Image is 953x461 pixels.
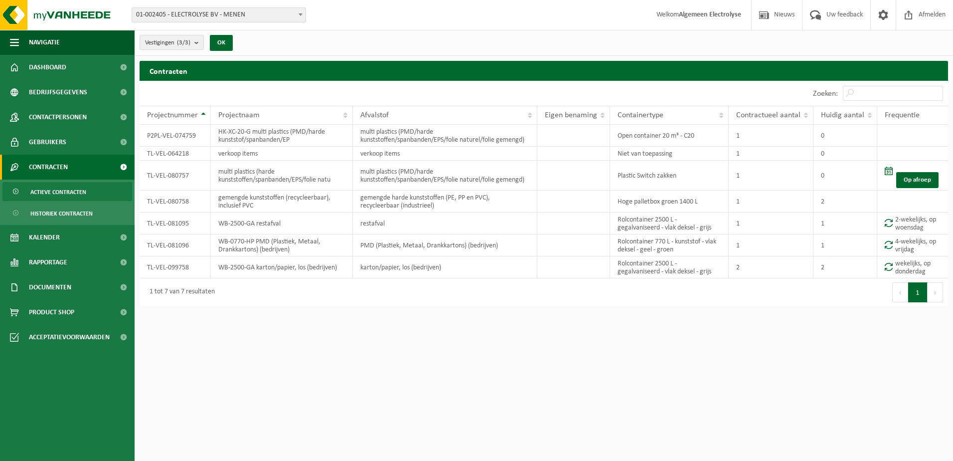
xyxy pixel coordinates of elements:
h2: Contracten [140,61,948,80]
td: Niet van toepassing [610,147,729,161]
span: Eigen benaming [545,111,597,119]
td: 0 [813,147,877,161]
count: (3/3) [177,39,190,46]
span: Dashboard [29,55,66,80]
span: Actieve contracten [30,183,86,202]
td: 1 [729,213,813,234]
td: 0 [813,125,877,147]
td: Rolcontainer 2500 L - gegalvaniseerd - vlak deksel - grijs [610,213,729,234]
td: TL-VEL-081095 [140,213,211,234]
td: 2-wekelijks, op woensdag [877,213,948,234]
td: WB-2500-GA karton/papier, los (bedrijven) [211,256,353,278]
button: OK [210,35,233,51]
a: Actieve contracten [2,182,132,201]
td: 1 [729,234,813,256]
td: 1 [729,191,813,213]
td: 1 [729,147,813,161]
td: Rolcontainer 770 L - kunststof - vlak deksel - geel - groen [610,234,729,256]
a: Historiek contracten [2,204,132,223]
td: verkoop items [211,147,353,161]
span: Contractueel aantal [736,111,800,119]
td: WB-0770-HP PMD (Plastiek, Metaal, Drankkartons) (bedrijven) [211,234,353,256]
td: Plastic Switch zakken [610,161,729,191]
td: TL-VEL-081096 [140,234,211,256]
td: gemengde harde kunststoffen (PE, PP en PVC), recycleerbaar (industrieel) [353,191,537,213]
span: Contracten [29,155,68,180]
a: Op afroep [896,172,939,188]
span: Documenten [29,275,71,300]
td: PMD (Plastiek, Metaal, Drankkartons) (bedrijven) [353,234,537,256]
strong: Algemeen Electrolyse [679,11,741,18]
td: Rolcontainer 2500 L - gegalvaniseerd - vlak deksel - grijs [610,256,729,278]
span: Product Shop [29,300,74,325]
button: Previous [892,282,908,302]
span: Bedrijfsgegevens [29,80,87,105]
span: Gebruikers [29,130,66,155]
td: wekelijks, op donderdag [877,256,948,278]
button: Vestigingen(3/3) [140,35,204,50]
td: 0 [813,161,877,191]
td: 1 [729,161,813,191]
span: Vestigingen [145,35,190,50]
span: 01-002405 - ELECTROLYSE BV - MENEN [132,7,306,22]
td: 2 [813,191,877,213]
td: multi plastics (PMD/harde kunststoffen/spanbanden/EPS/folie naturel/folie gemengd) [353,161,537,191]
td: Hoge palletbox groen 1400 L [610,191,729,213]
td: WB-2500-GA restafval [211,213,353,234]
td: gemengde kunststoffen (recycleerbaar), inclusief PVC [211,191,353,213]
div: 1 tot 7 van 7 resultaten [145,283,215,301]
span: Rapportage [29,250,67,275]
td: multi plastics (PMD/harde kunststoffen/spanbanden/EPS/folie naturel/folie gemengd) [353,125,537,147]
td: 1 [813,234,877,256]
td: TL-VEL-080758 [140,191,211,213]
span: Frequentie [885,111,920,119]
span: Contactpersonen [29,105,87,130]
td: TL-VEL-064218 [140,147,211,161]
span: Projectnaam [218,111,260,119]
td: TL-VEL-080757 [140,161,211,191]
td: 2 [813,256,877,278]
span: Kalender [29,225,60,250]
button: 1 [908,282,928,302]
td: TL-VEL-099758 [140,256,211,278]
span: Afvalstof [360,111,389,119]
td: 1 [729,125,813,147]
label: Zoeken: [813,90,838,98]
span: Acceptatievoorwaarden [29,325,110,350]
td: Open container 20 m³ - C20 [610,125,729,147]
span: 01-002405 - ELECTROLYSE BV - MENEN [132,8,306,22]
td: multi plastics (harde kunststoffen/spanbanden/EPS/folie natu [211,161,353,191]
td: P2PL-VEL-074759 [140,125,211,147]
span: Historiek contracten [30,204,93,223]
td: 2 [729,256,813,278]
td: 1 [813,213,877,234]
td: HK-XC-20-G multi plastics (PMD/harde kunststof/spanbanden/EP [211,125,353,147]
td: restafval [353,213,537,234]
span: Containertype [618,111,663,119]
button: Next [928,282,943,302]
span: Navigatie [29,30,60,55]
span: Projectnummer [147,111,198,119]
td: 4-wekelijks, op vrijdag [877,234,948,256]
td: karton/papier, los (bedrijven) [353,256,537,278]
span: Huidig aantal [821,111,864,119]
td: verkoop items [353,147,537,161]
